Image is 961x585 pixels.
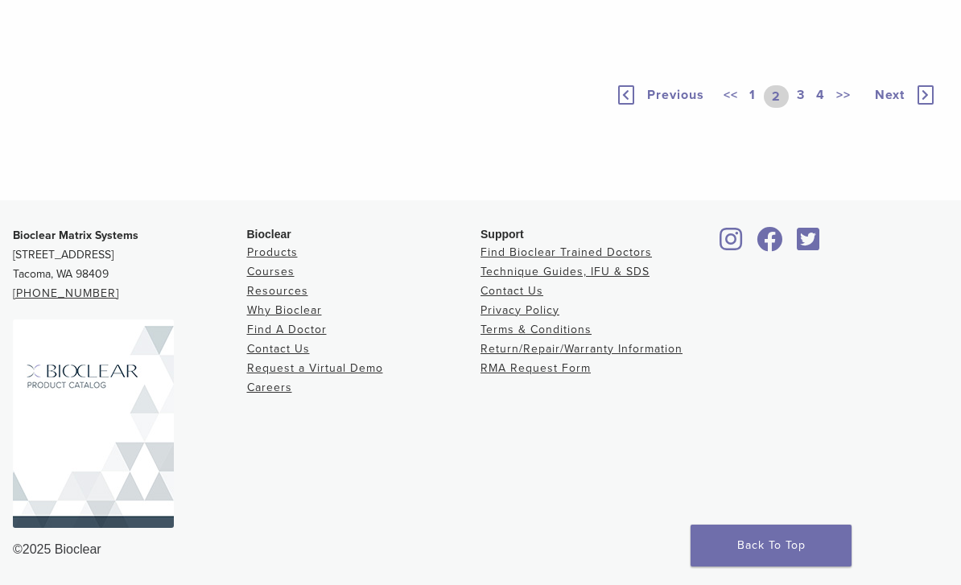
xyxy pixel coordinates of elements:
[813,85,828,108] a: 4
[833,85,854,108] a: >>
[480,323,592,336] a: Terms & Conditions
[247,284,308,298] a: Resources
[247,303,322,317] a: Why Bioclear
[247,228,291,241] span: Bioclear
[13,540,948,559] div: ©2025 Bioclear
[247,342,310,356] a: Contact Us
[247,245,298,259] a: Products
[752,237,789,253] a: Bioclear
[647,87,704,103] span: Previous
[480,265,650,278] a: Technique Guides, IFU & SDS
[480,245,652,259] a: Find Bioclear Trained Doctors
[480,228,524,241] span: Support
[247,323,327,336] a: Find A Doctor
[764,85,789,108] a: 2
[480,361,591,375] a: RMA Request Form
[720,85,741,108] a: <<
[480,342,683,356] a: Return/Repair/Warranty Information
[247,361,383,375] a: Request a Virtual Demo
[875,87,905,103] span: Next
[792,237,826,253] a: Bioclear
[13,226,247,303] p: [STREET_ADDRESS] Tacoma, WA 98409
[480,303,559,317] a: Privacy Policy
[746,85,759,108] a: 1
[13,286,119,300] a: [PHONE_NUMBER]
[794,85,808,108] a: 3
[691,525,852,566] a: Back To Top
[247,381,292,394] a: Careers
[480,284,543,298] a: Contact Us
[13,319,174,528] img: Bioclear
[247,265,295,278] a: Courses
[13,229,138,242] strong: Bioclear Matrix Systems
[715,237,749,253] a: Bioclear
